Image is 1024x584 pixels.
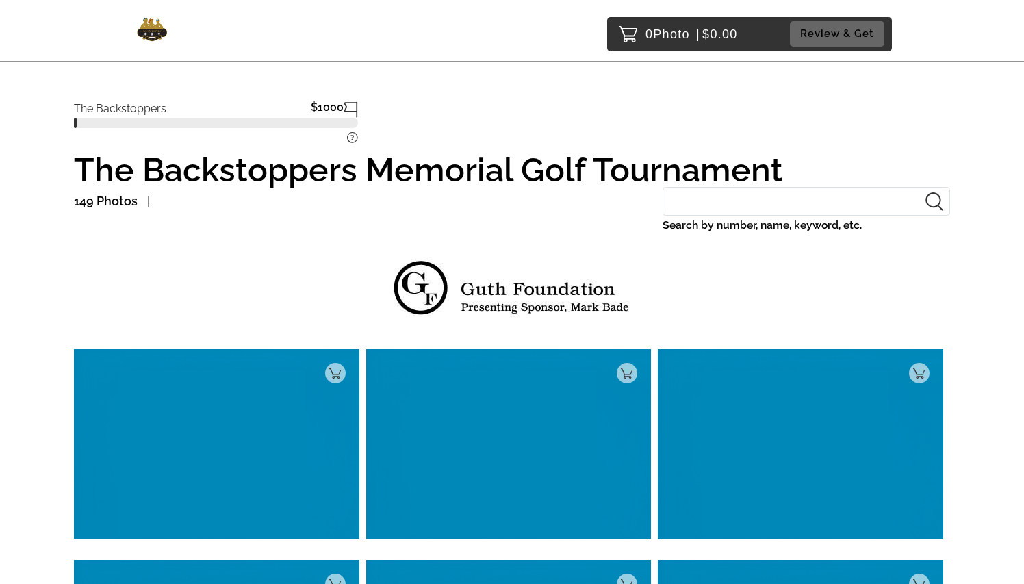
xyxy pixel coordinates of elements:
tspan: ? [350,133,355,142]
a: Review & Get [790,21,888,47]
label: Search by number, name, keyword, etc. [663,216,950,235]
img: perfectgolf%2Fbackstoppers%2Fgallery%2Fundefined%2F2b7d2632-34ef-48d3-b913-e2f85f658d06 [263,257,761,319]
img: null_blue.6d0957a7.png [366,349,652,539]
button: Review & Get [790,21,884,47]
span: Photo [653,23,690,45]
p: The Backstoppers [74,96,166,115]
span: | [696,27,700,41]
img: null_blue.6d0957a7.png [74,349,359,539]
img: null_blue.6d0957a7.png [658,349,943,539]
img: Snapphound Logo [132,15,171,46]
p: 149 Photos [74,190,138,212]
p: 0 $0.00 [645,23,738,45]
h1: The Backstoppers Memorial Golf Tournament [74,153,950,187]
p: $1000 [311,101,344,118]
